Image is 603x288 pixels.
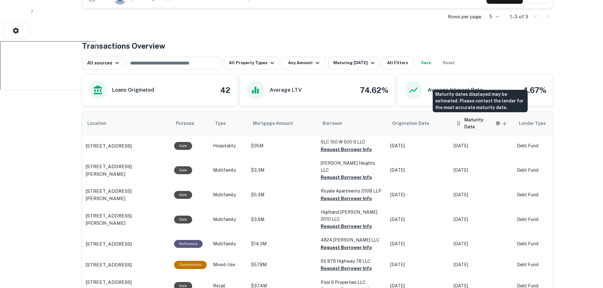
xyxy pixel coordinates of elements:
[510,13,528,21] p: 1–3 of 3
[171,111,210,135] th: Purpose
[82,40,165,52] h4: Transactions Overview
[251,216,314,223] p: $3.9M
[321,244,372,251] button: Request Borrower Info
[571,237,603,268] iframe: Chat Widget
[321,195,372,202] button: Request Borrower Info
[321,187,384,194] p: Royale Apartments 2008 LLP
[382,57,413,69] button: All Filters
[112,86,154,94] h6: Loans Originated
[517,261,568,268] p: Debt Fund
[387,111,450,135] th: Origination Date
[454,143,511,149] p: [DATE]
[390,167,447,174] p: [DATE]
[213,192,245,198] p: Multifamily
[253,119,301,127] span: Mortgage Amount
[270,86,302,94] h6: Average LTV
[176,119,202,127] span: Purpose
[85,261,132,269] p: [STREET_ADDRESS]
[321,223,372,230] button: Request Borrower Info
[321,236,384,243] p: 4824 [PERSON_NAME] LLC
[174,166,192,174] div: Sale
[82,57,124,69] button: All sources
[281,57,326,69] button: Any Amount
[85,142,168,150] a: [STREET_ADDRESS]
[416,57,436,69] button: Save your search to get updates of matches that match your search criteria.
[517,167,568,174] p: Debt Fund
[439,57,459,69] button: Reset
[213,241,245,247] p: Multifamily
[224,57,279,69] button: All Property Types
[85,240,132,248] p: [STREET_ADDRESS]
[321,138,384,145] p: SLC 150 W 500 S LLC
[174,261,207,269] div: This loan purpose was for construction
[390,216,447,223] p: [DATE]
[519,119,546,127] span: Lender Type
[321,174,372,181] button: Request Borrower Info
[87,119,115,127] span: Location
[454,216,511,223] p: [DATE]
[251,241,314,247] p: $14.3M
[213,143,245,149] p: Hospitality
[514,111,571,135] th: Lender Type
[464,116,509,130] span: Maturity dates displayed may be estimated. Please contact the lender for the most accurate maturi...
[517,192,568,198] p: Debt Fund
[321,265,372,272] button: Request Borrower Info
[454,241,511,247] p: [DATE]
[433,90,528,112] div: Maturity dates displayed may be estimated. Please contact the lender for the most accurate maturi...
[448,13,482,21] p: Rows per page:
[360,84,388,96] h4: 74.62%
[248,111,317,135] th: Mortgage Amount
[390,192,447,198] p: [DATE]
[517,143,568,149] p: Debt Fund
[454,167,511,174] p: [DATE]
[321,209,384,223] p: Highland [PERSON_NAME] 2010 LLC
[392,119,437,127] span: Origination Date
[517,216,568,223] p: Debt Fund
[328,57,379,69] button: Maturing [DATE]
[323,119,342,127] span: Borrower
[82,111,171,135] th: Location
[390,241,447,247] p: [DATE]
[454,261,511,268] p: [DATE]
[213,216,245,223] p: Multifamily
[517,241,568,247] p: Debt Fund
[251,167,314,174] p: $3.3M
[85,187,168,202] a: [STREET_ADDRESS][PERSON_NAME]
[85,163,168,178] a: [STREET_ADDRESS][PERSON_NAME]
[174,216,192,224] div: Sale
[450,111,514,135] th: Maturity dates displayed may be estimated. Please contact the lender for the most accurate maturi...
[213,261,245,268] p: Mixed-Use
[321,279,384,286] p: Pool 6 Properties LLC
[390,261,447,268] p: [DATE]
[428,86,483,94] h6: Average Interest Rate
[333,59,376,67] div: Maturing [DATE]
[317,111,387,135] th: Borrower
[485,12,500,21] div: 5
[464,116,500,130] div: Maturity dates displayed may be estimated. Please contact the lender for the most accurate maturi...
[210,111,248,135] th: Type
[213,167,245,174] p: Multifamily
[220,84,230,96] h4: 42
[215,119,226,127] span: Type
[85,261,168,269] a: [STREET_ADDRESS]
[174,142,192,150] div: Sale
[464,116,494,130] h6: Maturity Date
[523,84,546,96] h4: 4.67%
[321,160,384,174] p: [PERSON_NAME] Heights LLC
[454,192,511,198] p: [DATE]
[321,146,372,153] button: Request Borrower Info
[251,192,314,198] p: $5.3M
[321,258,384,265] p: SS 879 Highway 78 LLC
[85,212,168,227] a: [STREET_ADDRESS][PERSON_NAME]
[251,261,314,268] p: $57.8M
[85,142,132,150] p: [STREET_ADDRESS]
[174,191,192,199] div: Sale
[251,143,314,149] p: $35M
[390,143,447,149] p: [DATE]
[174,240,203,248] div: This loan purpose was for refinancing
[85,240,168,248] a: [STREET_ADDRESS]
